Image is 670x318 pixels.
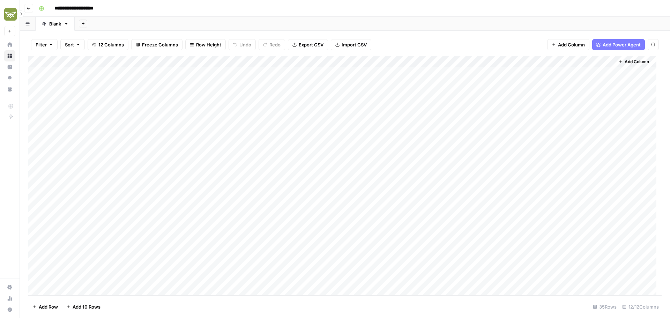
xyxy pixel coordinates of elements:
[299,41,323,48] span: Export CSV
[4,84,15,95] a: Your Data
[60,39,85,50] button: Sort
[4,39,15,50] a: Home
[4,293,15,304] a: Usage
[603,41,641,48] span: Add Power Agent
[592,39,645,50] button: Add Power Agent
[196,41,221,48] span: Row Height
[4,282,15,293] a: Settings
[239,41,251,48] span: Undo
[62,301,105,312] button: Add 10 Rows
[4,6,15,23] button: Workspace: Evergreen Media
[49,20,61,27] div: Blank
[558,41,585,48] span: Add Column
[36,17,75,31] a: Blank
[616,57,652,66] button: Add Column
[36,41,47,48] span: Filter
[547,39,589,50] button: Add Column
[142,41,178,48] span: Freeze Columns
[185,39,226,50] button: Row Height
[4,304,15,315] button: Help + Support
[619,301,662,312] div: 12/12 Columns
[590,301,619,312] div: 35 Rows
[259,39,285,50] button: Redo
[4,50,15,61] a: Browse
[73,303,100,310] span: Add 10 Rows
[269,41,281,48] span: Redo
[31,39,58,50] button: Filter
[28,301,62,312] button: Add Row
[229,39,256,50] button: Undo
[131,39,183,50] button: Freeze Columns
[39,303,58,310] span: Add Row
[342,41,367,48] span: Import CSV
[65,41,74,48] span: Sort
[288,39,328,50] button: Export CSV
[4,61,15,73] a: Insights
[625,59,649,65] span: Add Column
[88,39,128,50] button: 12 Columns
[4,73,15,84] a: Opportunities
[331,39,371,50] button: Import CSV
[4,8,17,21] img: Evergreen Media Logo
[98,41,124,48] span: 12 Columns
